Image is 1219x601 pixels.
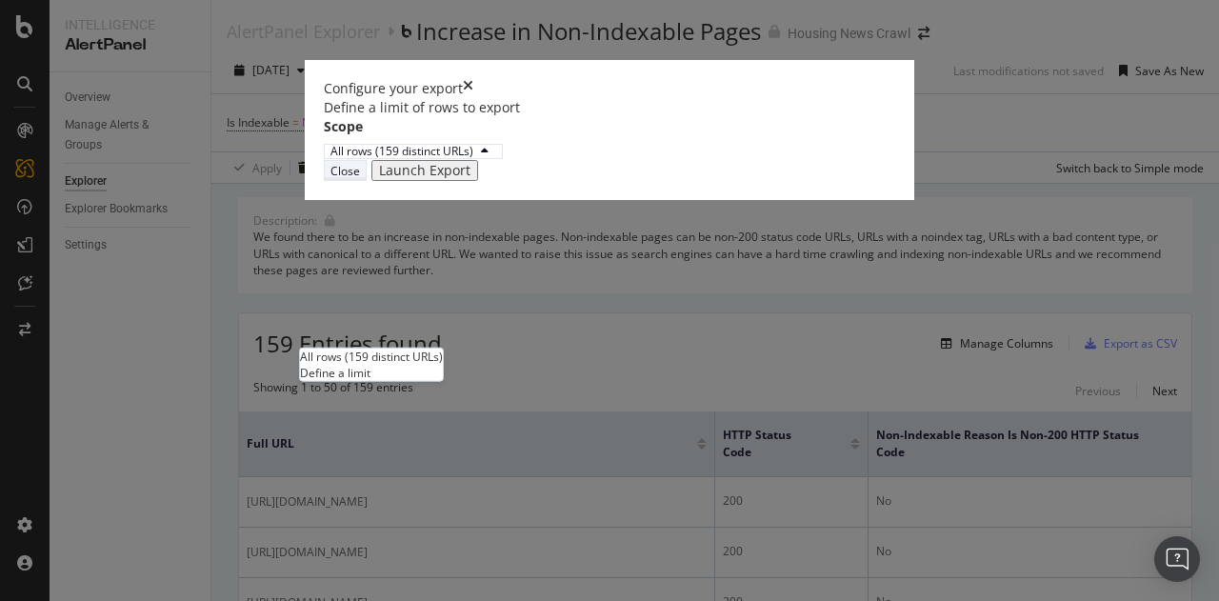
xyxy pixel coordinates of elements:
label: Scope [324,117,363,136]
div: Close [330,163,360,179]
div: modal [305,60,914,200]
div: Define a limit of rows to export [324,98,895,117]
div: All rows (159 distinct URLs) [300,349,443,365]
div: Configure your export [324,79,463,98]
div: Define a limit [300,365,443,381]
button: Close [324,160,367,181]
div: Open Intercom Messenger [1154,536,1200,582]
button: All rows (159 distinct URLs) [324,144,503,159]
div: All rows (159 distinct URLs) [330,146,473,157]
button: Launch Export [371,160,478,181]
div: times [463,79,473,98]
div: Launch Export [379,163,470,178]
